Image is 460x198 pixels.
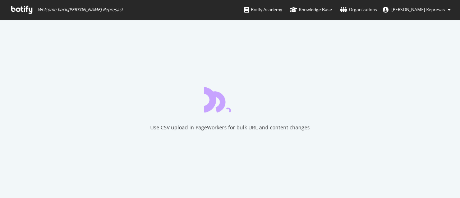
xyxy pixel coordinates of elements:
div: animation [204,87,256,112]
div: Knowledge Base [290,6,332,13]
button: [PERSON_NAME] Represas [377,4,456,15]
div: Botify Academy [244,6,282,13]
div: Organizations [340,6,377,13]
div: Use CSV upload in PageWorkers for bulk URL and content changes [150,124,310,131]
span: Welcome back, [PERSON_NAME] Represas ! [38,7,123,13]
span: Duarte Represas [391,6,445,13]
